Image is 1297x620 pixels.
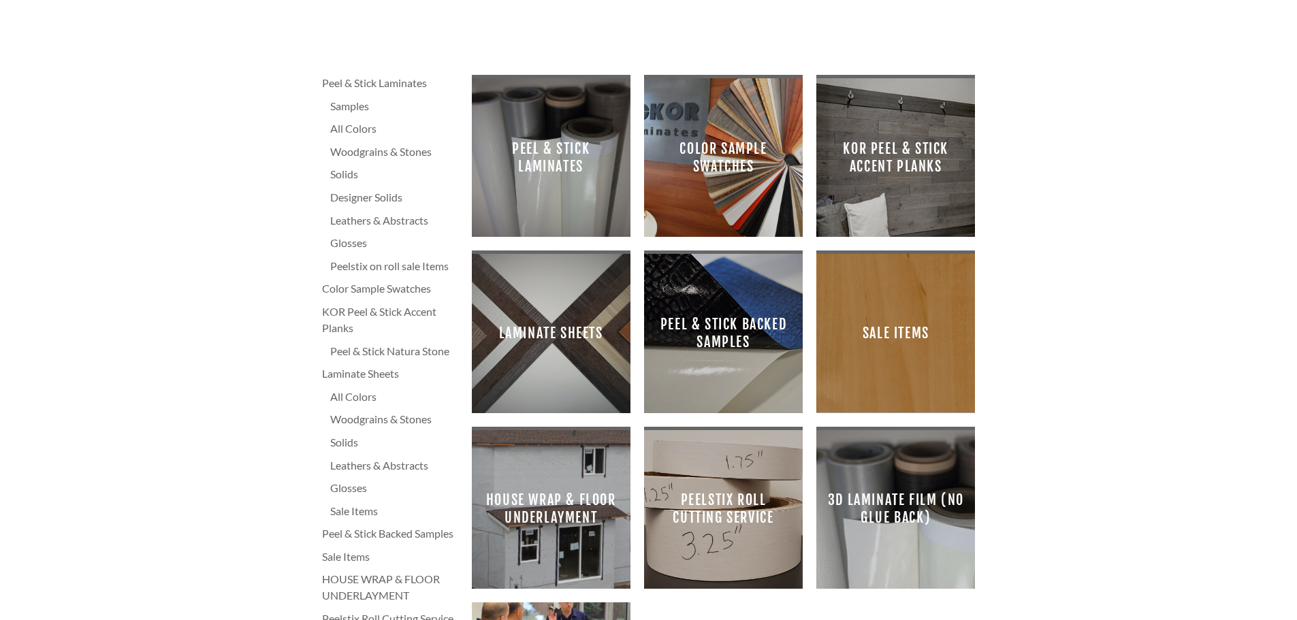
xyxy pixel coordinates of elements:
[827,265,964,402] span: Sale Items
[330,120,458,137] a: All Colors
[655,441,792,578] span: Peelstix Roll Cutting Service
[644,430,803,589] a: Peelstix Roll Cutting Service
[330,98,458,114] a: Samples
[322,525,458,542] a: Peel & Stick Backed Samples
[330,144,458,160] a: Woodgrains & Stones
[330,389,458,405] a: All Colors
[472,430,630,589] a: HOUSE WRAP & FLOOR UNDERLAYMENT
[322,75,458,91] a: Peel & Stick Laminates
[655,89,792,226] span: Color Sample Swatches
[330,434,458,451] a: Solids
[330,189,458,206] a: Designer Solids
[322,365,458,382] a: Laminate Sheets
[644,254,803,412] a: Peel & Stick Backed Samples
[330,503,458,519] a: Sale Items
[483,265,620,402] span: Laminate Sheets
[330,258,458,274] a: Peelstix on roll sale Items
[322,304,458,336] a: KOR Peel & Stick Accent Planks
[816,254,975,412] a: Sale Items
[816,78,975,237] a: KOR Peel & Stick Accent Planks
[644,78,803,237] a: Color Sample Swatches
[330,166,458,182] a: Solids
[330,212,458,229] a: Leathers & Abstracts
[330,411,458,427] a: Woodgrains & Stones
[483,89,620,226] span: Peel & Stick Laminates
[322,549,458,565] a: Sale Items
[322,571,458,604] a: HOUSE WRAP & FLOOR UNDERLAYMENT
[322,280,458,297] a: Color Sample Swatches
[827,89,964,226] span: KOR Peel & Stick Accent Planks
[472,254,630,412] a: Laminate Sheets
[655,265,792,402] span: Peel & Stick Backed Samples
[330,343,458,359] a: Peel & Stick Natura Stone
[816,430,975,589] a: 3D Laminate film (no glue back)
[827,441,964,578] span: 3D Laminate film (no glue back)
[330,457,458,474] a: Leathers & Abstracts
[330,235,458,251] a: Glosses
[472,78,630,237] a: Peel & Stick Laminates
[483,441,620,578] span: HOUSE WRAP & FLOOR UNDERLAYMENT
[330,480,458,496] a: Glosses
